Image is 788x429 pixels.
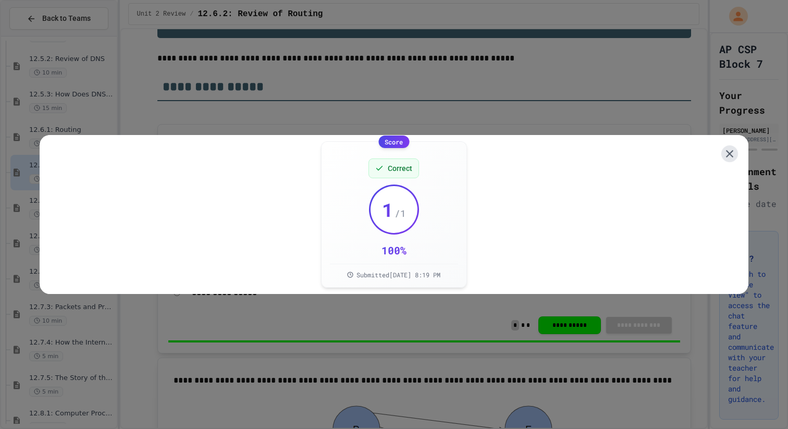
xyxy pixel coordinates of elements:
[356,271,440,279] span: Submitted [DATE] 8:19 PM
[395,206,406,220] span: / 1
[378,136,409,148] div: Score
[382,199,393,220] span: 1
[381,243,407,258] div: 100 %
[388,163,412,174] span: Correct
